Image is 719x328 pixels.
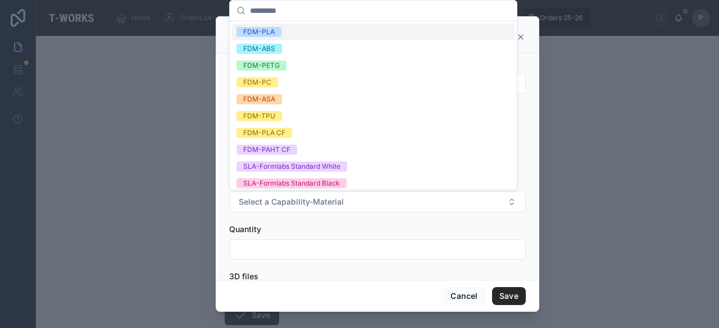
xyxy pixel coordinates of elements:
button: Select Button [229,191,526,212]
div: FDM-PC [243,77,271,87]
div: FDM-ABS [243,44,275,54]
span: 3D files [229,271,258,281]
div: FDM-TPU [243,111,275,121]
button: Cancel [443,287,485,305]
div: FDM-ASA [243,94,275,104]
button: Save [492,287,526,305]
span: Quantity [229,224,261,234]
div: SLA-Formlabs Standard White [243,161,340,172]
div: SLA-Formlabs Standard Black [243,178,340,188]
div: FDM-PETG [243,61,280,71]
div: Suggestions [230,21,517,190]
div: FDM-PAHT CF [243,145,290,155]
span: Select a Capability-Material [239,196,344,207]
div: FDM-PLA CF [243,128,285,138]
div: FDM-PLA [243,27,275,37]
